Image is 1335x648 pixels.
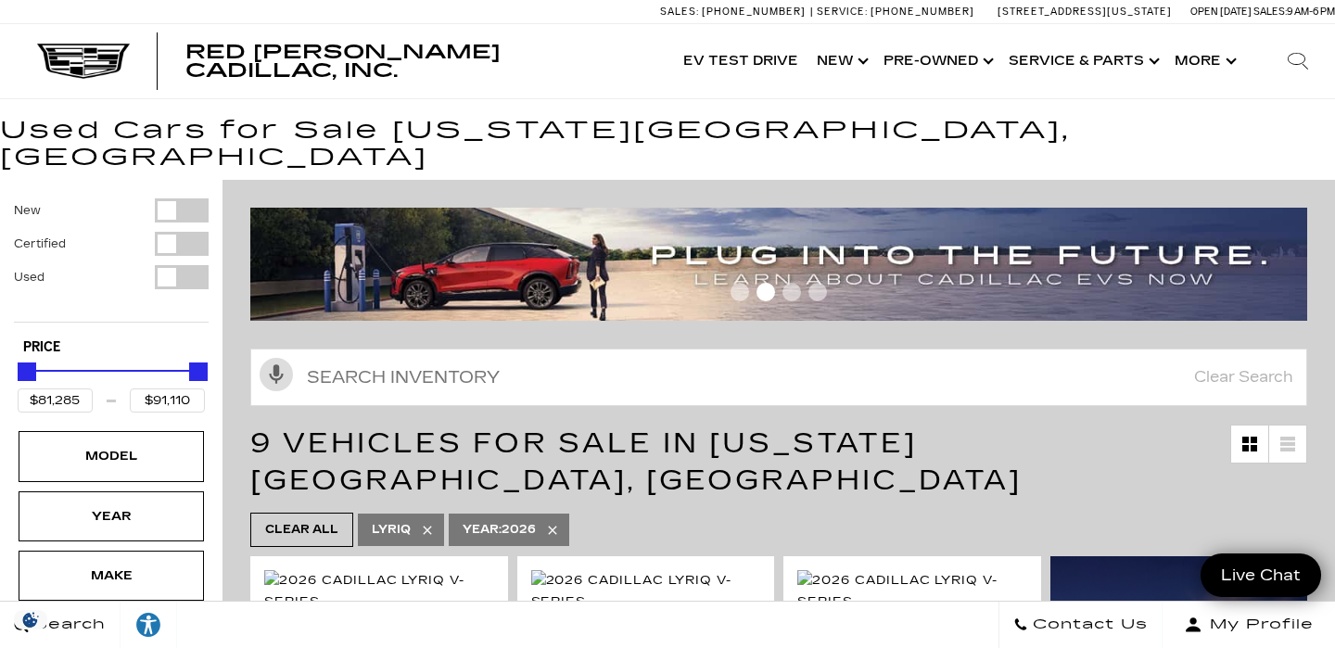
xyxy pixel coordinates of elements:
a: Explore your accessibility options [121,602,177,648]
span: My Profile [1202,612,1314,638]
svg: Click to toggle on voice search [260,358,293,391]
img: Opt-Out Icon [9,610,52,629]
a: Live Chat [1201,553,1321,597]
label: Certified [14,235,66,253]
div: Search [1261,24,1335,98]
span: LYRIQ [372,518,411,541]
div: Year [65,506,158,527]
a: Contact Us [998,602,1163,648]
span: Go to slide 3 [782,283,801,301]
span: Year : [463,523,502,536]
a: Pre-Owned [874,24,999,98]
div: MakeMake [19,551,204,601]
button: Open user profile menu [1163,602,1335,648]
img: ev-blog-post-banners4 [250,208,1307,321]
span: 9 AM-6 PM [1287,6,1335,18]
span: Open [DATE] [1190,6,1252,18]
a: New [807,24,874,98]
button: More [1165,24,1242,98]
span: Service: [817,6,868,18]
span: Go to slide 2 [756,283,775,301]
input: Minimum [18,388,93,413]
img: Cadillac Dark Logo with Cadillac White Text [37,44,130,79]
a: Sales: [PHONE_NUMBER] [660,6,810,17]
div: Price [18,356,205,413]
a: Grid View [1231,426,1268,463]
h5: Price [23,339,199,356]
span: Contact Us [1028,612,1148,638]
div: Minimum Price [18,362,36,381]
label: Used [14,268,44,286]
a: Service: [PHONE_NUMBER] [810,6,979,17]
img: 2026 Cadillac LYRIQ V-Series [797,570,1027,611]
span: Red [PERSON_NAME] Cadillac, Inc. [185,41,501,82]
section: Click to Open Cookie Consent Modal [9,610,52,629]
input: Search Inventory [250,349,1307,406]
a: Red [PERSON_NAME] Cadillac, Inc. [185,43,655,80]
div: Maximum Price [189,362,208,381]
a: Service & Parts [999,24,1165,98]
div: Make [65,565,158,586]
div: Model [65,446,158,466]
span: Sales: [660,6,699,18]
div: YearYear [19,491,204,541]
span: Search [29,612,106,638]
div: Explore your accessibility options [121,611,176,639]
span: Live Chat [1212,565,1310,586]
span: [PHONE_NUMBER] [702,6,806,18]
span: 9 Vehicles for Sale in [US_STATE][GEOGRAPHIC_DATA], [GEOGRAPHIC_DATA] [250,426,1022,497]
div: ModelModel [19,431,204,481]
span: [PHONE_NUMBER] [871,6,974,18]
span: Go to slide 1 [731,283,749,301]
label: New [14,201,41,220]
input: Maximum [130,388,205,413]
div: Filter by Vehicle Type [14,198,209,322]
img: 2026 Cadillac LYRIQ V-Series [531,570,761,611]
a: EV Test Drive [674,24,807,98]
a: [STREET_ADDRESS][US_STATE] [998,6,1172,18]
span: 2026 [463,518,536,541]
span: Clear All [265,518,338,541]
span: Sales: [1253,6,1287,18]
span: Go to slide 4 [808,283,827,301]
img: 2026 Cadillac LYRIQ V-Series [264,570,494,611]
